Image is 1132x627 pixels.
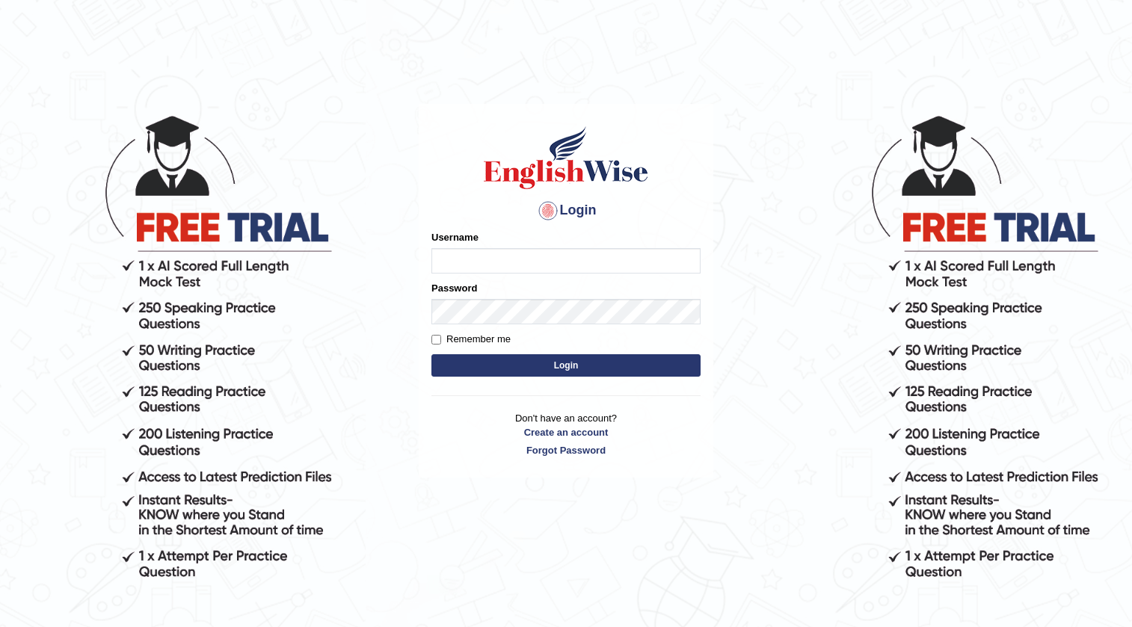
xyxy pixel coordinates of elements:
label: Username [431,230,479,244]
input: Remember me [431,335,441,345]
a: Create an account [431,425,701,439]
a: Forgot Password [431,443,701,457]
p: Don't have an account? [431,411,701,457]
label: Remember me [431,332,511,347]
h4: Login [431,199,701,223]
img: Logo of English Wise sign in for intelligent practice with AI [481,124,651,191]
label: Password [431,281,477,295]
button: Login [431,354,701,377]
